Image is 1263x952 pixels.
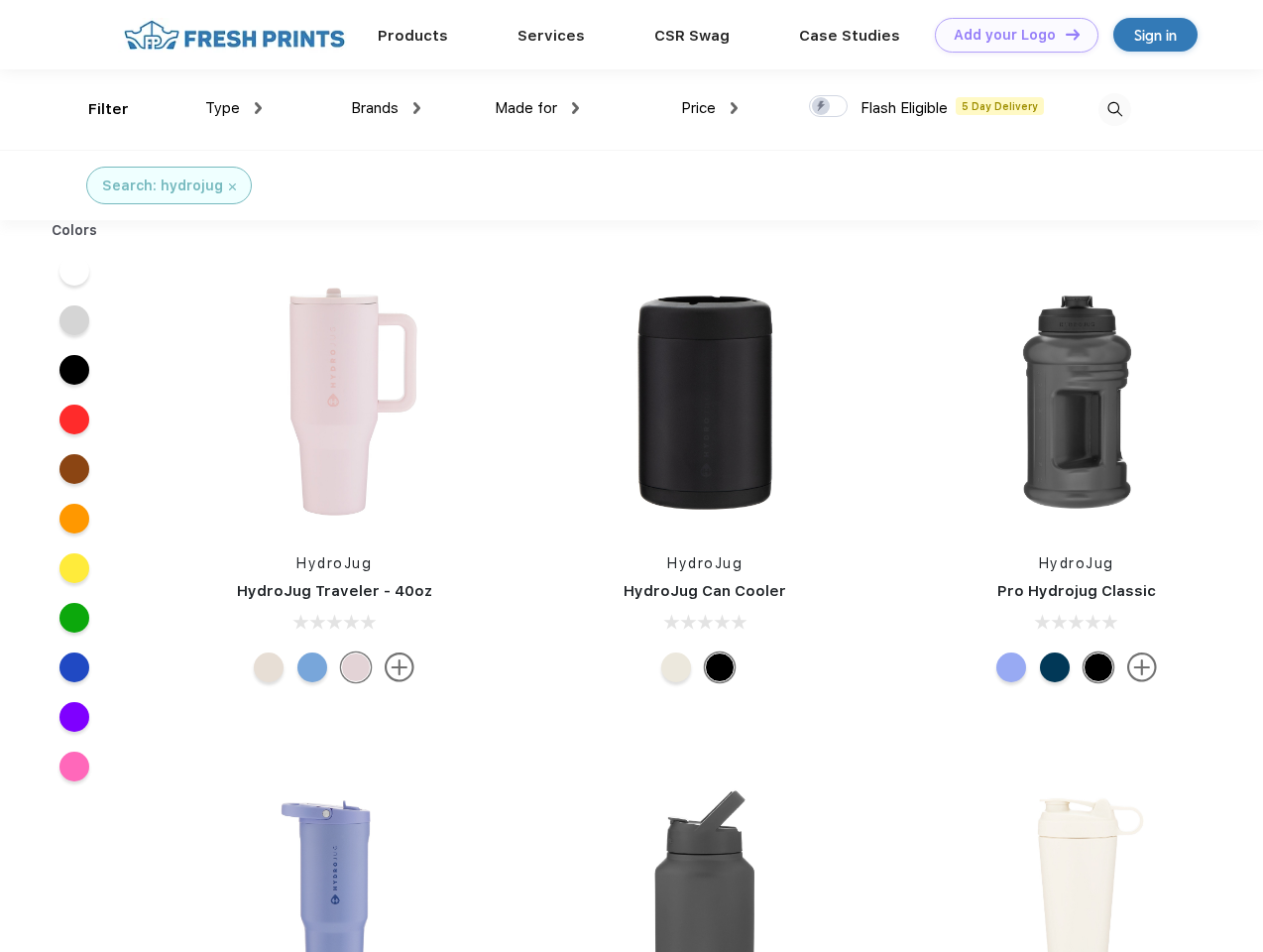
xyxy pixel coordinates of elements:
img: fo%20logo%202.webp [118,18,351,53]
div: Add your Logo [954,27,1056,44]
div: Search: hydrojug [102,176,223,196]
img: dropdown.png [413,102,420,114]
a: HydroJug [296,555,372,571]
span: Price [681,99,716,117]
img: dropdown.png [572,102,579,114]
img: desktop_search.svg [1098,93,1131,126]
img: DT [1066,29,1080,40]
a: HydroJug Can Cooler [624,582,786,600]
a: HydroJug [667,555,743,571]
span: 5 Day Delivery [956,97,1044,115]
div: Pink Sand [341,653,371,682]
span: Type [205,99,240,117]
div: Colors [37,220,113,241]
span: Brands [351,99,399,117]
img: filter_cancel.svg [229,183,236,190]
img: func=resize&h=266 [202,270,466,534]
div: Riptide [297,653,327,682]
div: Hyper Blue [996,653,1026,682]
a: Pro Hydrojug Classic [997,582,1156,600]
img: dropdown.png [731,102,738,114]
div: Sign in [1134,24,1177,47]
a: Products [378,27,448,45]
div: Navy [1040,653,1070,682]
div: Black [1084,653,1113,682]
a: HydroJug [1039,555,1114,571]
div: Filter [88,98,129,121]
img: more.svg [1127,653,1157,682]
img: more.svg [385,653,414,682]
div: Black [705,653,735,682]
img: dropdown.png [255,102,262,114]
a: HydroJug Traveler - 40oz [237,582,432,600]
a: Sign in [1113,18,1198,52]
span: Flash Eligible [861,99,948,117]
img: func=resize&h=266 [573,270,837,534]
span: Made for [495,99,557,117]
img: func=resize&h=266 [945,270,1208,534]
div: Cream [254,653,284,682]
div: Cream [661,653,691,682]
